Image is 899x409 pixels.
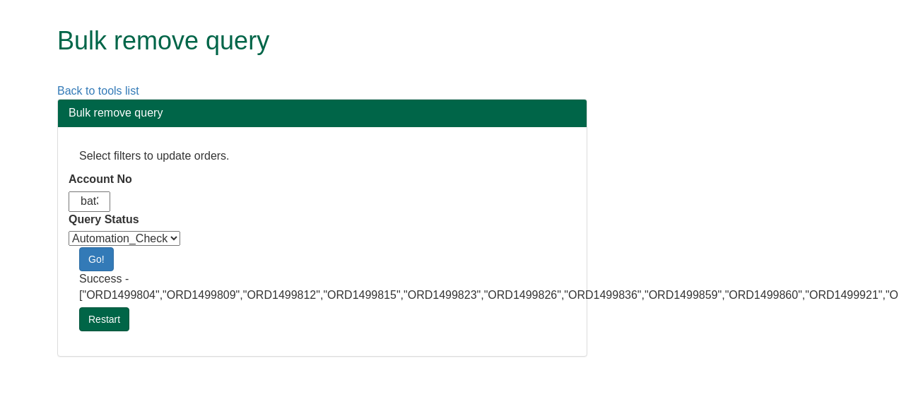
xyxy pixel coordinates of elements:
a: Back to tools list [57,85,139,97]
h3: Bulk remove query [69,107,576,119]
a: Restart [79,307,129,331]
a: Go! [79,247,114,271]
label: Account No [69,172,132,188]
label: Query Status [69,212,139,228]
p: Select filters to update orders. [79,148,565,165]
h1: Bulk remove query [57,27,810,55]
